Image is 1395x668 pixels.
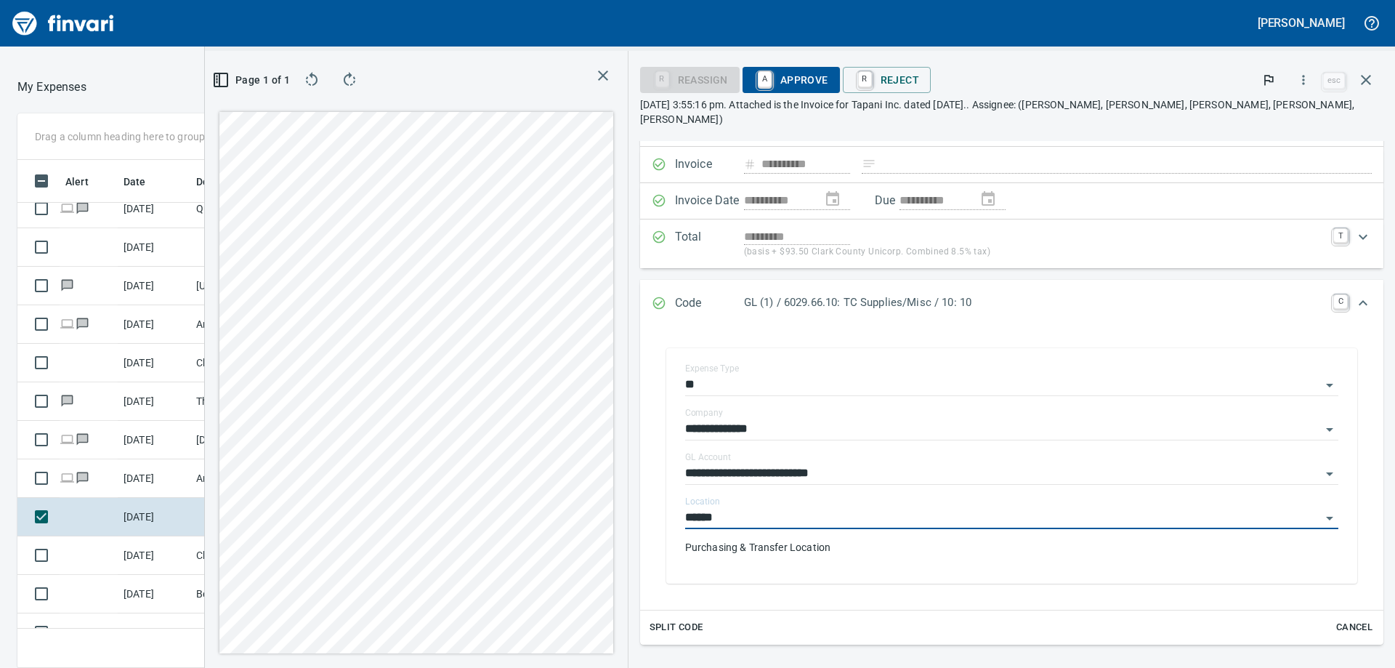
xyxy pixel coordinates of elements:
td: Amazon Mktplace Pmts [DOMAIN_NAME][URL] WA [190,459,321,498]
td: Amazon Mktplace Pmts [DOMAIN_NAME][URL] WA [190,305,321,344]
span: Online transaction [60,204,75,213]
td: [DATE] [118,498,190,536]
span: Has messages [75,204,90,213]
label: Location [685,497,719,506]
td: [DATE] [118,421,190,459]
span: Has messages [75,473,90,483]
td: [DATE] [118,228,190,267]
a: R [858,71,872,87]
td: [DATE] [118,575,190,613]
button: Page 1 of 1 [217,67,288,93]
td: 256600 [190,613,321,652]
div: Expand [640,328,1383,645]
td: [DATE] [118,190,190,228]
span: Has messages [60,281,75,290]
p: Total [675,228,744,259]
span: Has messages [75,435,90,444]
button: Split Code [646,616,707,639]
td: Chevron 0387640 [GEOGRAPHIC_DATA] [190,344,321,382]
span: Cancel [1335,619,1374,636]
button: AApprove [743,67,840,93]
button: Open [1319,464,1340,484]
div: Reassign [640,73,740,85]
td: [DATE] [118,613,190,652]
td: [DATE] [118,344,190,382]
td: [DATE] [118,305,190,344]
a: esc [1323,73,1345,89]
td: Chevron 0387640 [GEOGRAPHIC_DATA] [190,536,321,575]
button: Open [1319,508,1340,528]
button: Cancel [1331,616,1378,639]
label: Expense Type [685,364,739,373]
span: Reject [854,68,919,92]
a: T [1333,228,1348,243]
span: Approve [754,68,828,92]
p: GL (1) / 6029.66.10: TC Supplies/Misc / 10: 10 [744,294,1325,311]
td: The Home Depot #4740 [GEOGRAPHIC_DATA] WA [190,382,321,421]
td: [DATE] [118,459,190,498]
button: Open [1319,419,1340,440]
span: Online transaction [60,435,75,444]
span: Alert [65,173,89,190]
div: Expand [640,280,1383,328]
span: Date [124,173,165,190]
button: More [1287,64,1319,96]
td: [DATE] [118,382,190,421]
td: [US_STATE][GEOGRAPHIC_DATA] [190,267,321,305]
nav: breadcrumb [17,79,86,96]
label: GL Account [685,453,731,462]
td: Quickquack Roseville [GEOGRAPHIC_DATA] [190,190,321,228]
button: RReject [843,67,931,93]
button: Open [1319,375,1340,395]
button: [PERSON_NAME] [1254,12,1348,34]
span: Description [196,173,251,190]
span: Online transaction [60,319,75,329]
a: C [1333,294,1348,309]
h5: [PERSON_NAME] [1258,15,1345,31]
button: Flag [1253,64,1285,96]
span: Date [124,173,146,190]
span: Close invoice [1319,63,1383,97]
div: Expand [640,220,1383,268]
td: [DATE] [118,536,190,575]
a: A [758,71,772,87]
label: Company [685,409,723,417]
span: Has messages [75,319,90,329]
p: Code [675,294,744,313]
p: Drag a column heading here to group the table [35,129,248,144]
td: Best Western Plus Cald Caldwell ID [190,575,321,613]
span: Alert [65,173,108,190]
span: Has messages [60,396,75,406]
td: [DOMAIN_NAME] [DOMAIN_NAME][URL] WA [190,421,321,459]
span: Online transaction [60,473,75,483]
span: Split Code [650,619,703,636]
p: (basis + $93.50 Clark County Unicorp. Combined 8.5% tax) [744,245,1325,259]
td: [DATE] [118,267,190,305]
p: [DATE] 3:55:16 pm. Attached is the Invoice for Tapani Inc. dated [DATE].. Assignee: ([PERSON_NAME... [640,97,1383,126]
p: My Expenses [17,79,86,96]
img: Finvari [9,6,118,41]
span: Page 1 of 1 [222,71,283,89]
span: Description [196,173,270,190]
p: Purchasing & Transfer Location [685,540,1338,555]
